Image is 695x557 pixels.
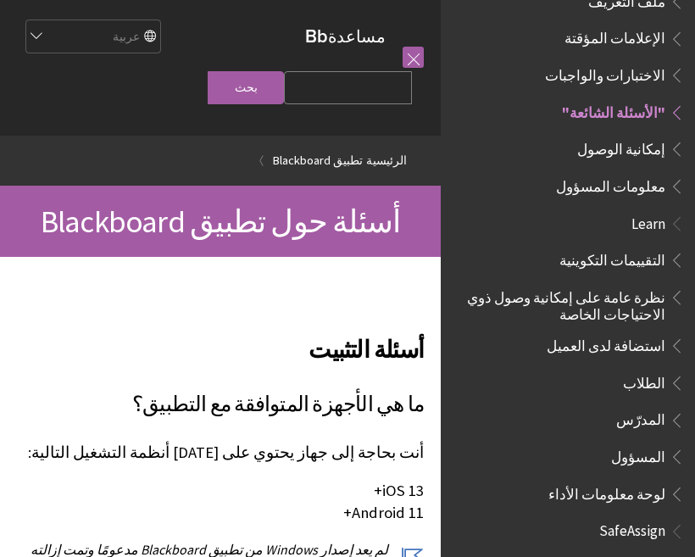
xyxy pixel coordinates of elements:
span: "الأسئلة الشائعة" [562,98,665,121]
p: iOS 13+ Android 11+ [17,480,424,524]
span: استضافة لدى العميل [547,331,665,354]
span: التقييمات التكوينية [559,246,665,269]
a: مساعدةBb [305,25,386,47]
span: إمكانية الوصول [577,135,665,158]
nav: Book outline for Blackboard Learn Help [451,209,685,509]
span: الطلاب [623,369,665,392]
h2: أسئلة التثبيت [17,311,424,367]
span: لوحة معلومات الأداء [548,480,665,503]
p: أنت بحاجة إلى جهاز يحتوي على [DATE] أنظمة التشغيل التالية: [17,442,424,464]
span: أسئلة حول تطبيق Blackboard [41,202,400,241]
span: SafeAssign [599,517,665,540]
span: الاختبارات والواجبات [545,61,665,84]
span: الإعلامات المؤقتة [564,25,665,47]
span: Learn [631,209,665,232]
span: المدرّس [616,406,665,429]
a: تطبيق Blackboard [273,150,363,171]
select: Site Language Selector [25,20,160,54]
span: معلومات المسؤول [556,172,665,195]
a: الرئيسية [366,150,407,171]
h3: ما هي الأجهزة المتوافقة مع التطبيق؟ [17,388,424,421]
strong: Bb [305,25,328,47]
input: بحث [208,71,284,104]
span: المسؤول [611,443,665,465]
span: نظرة عامة على إمكانية وصول ذوي الاحتياجات الخاصة [461,283,665,323]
